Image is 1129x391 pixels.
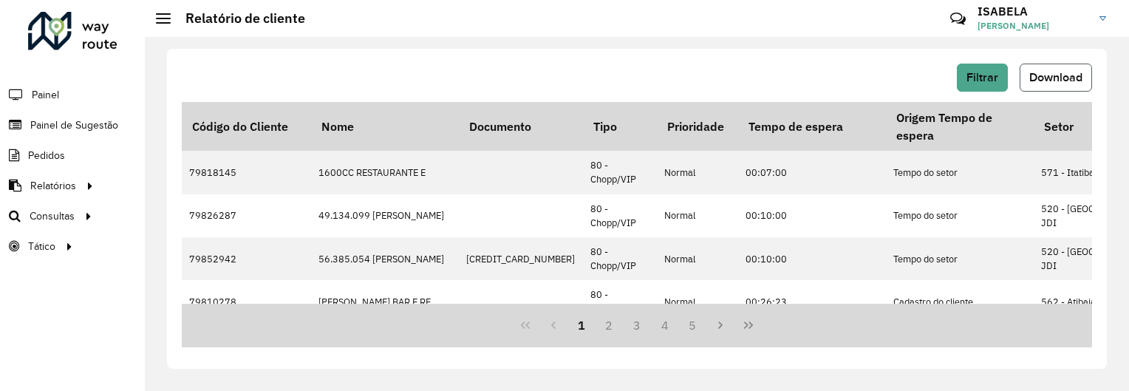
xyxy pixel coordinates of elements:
td: 00:26:23 [738,280,886,323]
td: 79826287 [182,194,311,237]
td: Tempo do setor [886,151,1034,194]
td: [CREDIT_CARD_NUMBER] [459,237,583,280]
span: Filtrar [966,71,998,84]
span: Download [1029,71,1082,84]
td: 80 - Chopp/VIP [583,151,657,194]
td: Normal [657,151,738,194]
button: 1 [567,311,596,339]
button: 3 [623,311,651,339]
th: Origem Tempo de espera [886,102,1034,151]
td: 79818145 [182,151,311,194]
th: Nome [311,102,459,151]
h2: Relatório de cliente [171,10,305,27]
span: [PERSON_NAME] [978,19,1088,33]
button: 5 [679,311,707,339]
td: 00:10:00 [738,237,886,280]
button: Filtrar [957,64,1008,92]
span: Pedidos [28,148,65,163]
td: 80 - Chopp/VIP [583,194,657,237]
span: Tático [28,239,55,254]
button: 4 [651,311,679,339]
td: 00:07:00 [738,151,886,194]
h3: ISABELA [978,4,1088,18]
button: Last Page [734,311,763,339]
td: Tempo do setor [886,237,1034,280]
td: 49.134.099 [PERSON_NAME] [311,194,459,237]
td: 00:10:00 [738,194,886,237]
td: 79810278 [182,280,311,323]
td: 56.385.054 [PERSON_NAME] [311,237,459,280]
span: Painel de Sugestão [30,118,118,133]
th: Tempo de espera [738,102,886,151]
button: Next Page [706,311,734,339]
td: Tempo do setor [886,194,1034,237]
th: Prioridade [657,102,738,151]
button: Download [1020,64,1092,92]
td: 79852942 [182,237,311,280]
th: Código do Cliente [182,102,311,151]
td: Normal [657,194,738,237]
th: Documento [459,102,583,151]
td: [PERSON_NAME] BAR E RE [311,280,459,323]
a: Contato Rápido [942,3,974,35]
td: 80 - Chopp/VIP [583,237,657,280]
span: Painel [32,87,59,103]
td: Normal [657,280,738,323]
th: Tipo [583,102,657,151]
td: Cadastro do cliente [886,280,1034,323]
span: Relatórios [30,178,76,194]
td: Normal [657,237,738,280]
span: Consultas [30,208,75,224]
button: 2 [595,311,623,339]
td: 80 - Chopp/VIP [583,280,657,323]
td: 1600CC RESTAURANTE E [311,151,459,194]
